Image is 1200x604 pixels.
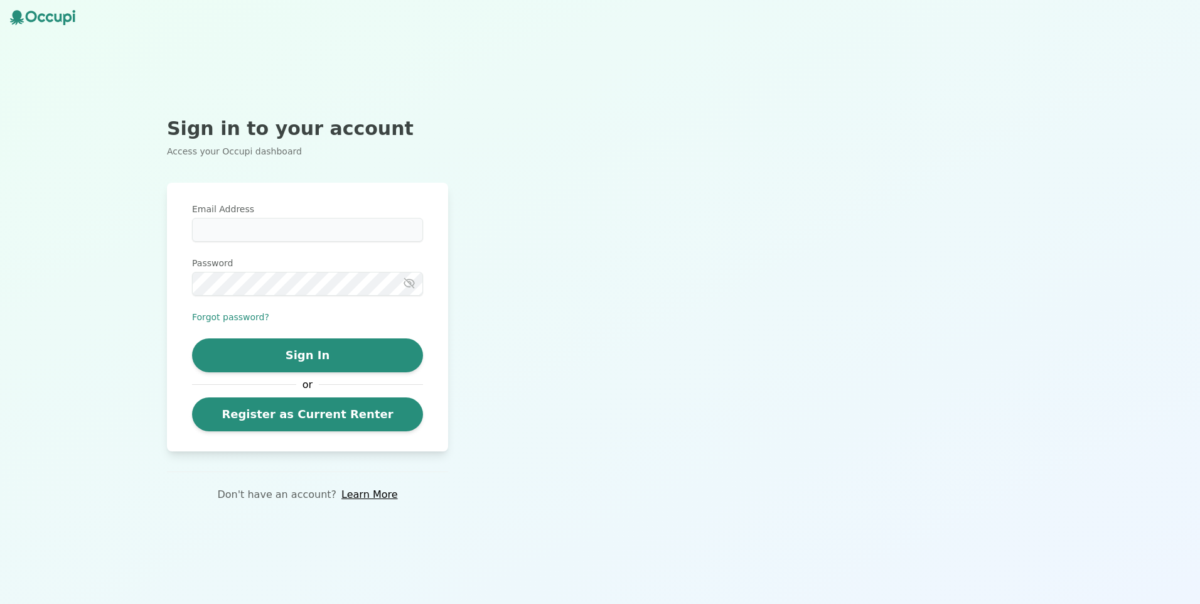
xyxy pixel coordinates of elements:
a: Register as Current Renter [192,397,423,431]
p: Access your Occupi dashboard [167,145,448,158]
h2: Sign in to your account [167,117,448,140]
p: Don't have an account? [217,487,336,502]
label: Email Address [192,203,423,215]
button: Forgot password? [192,311,269,323]
a: Learn More [341,487,397,502]
button: Sign In [192,338,423,372]
span: or [296,377,319,392]
label: Password [192,257,423,269]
